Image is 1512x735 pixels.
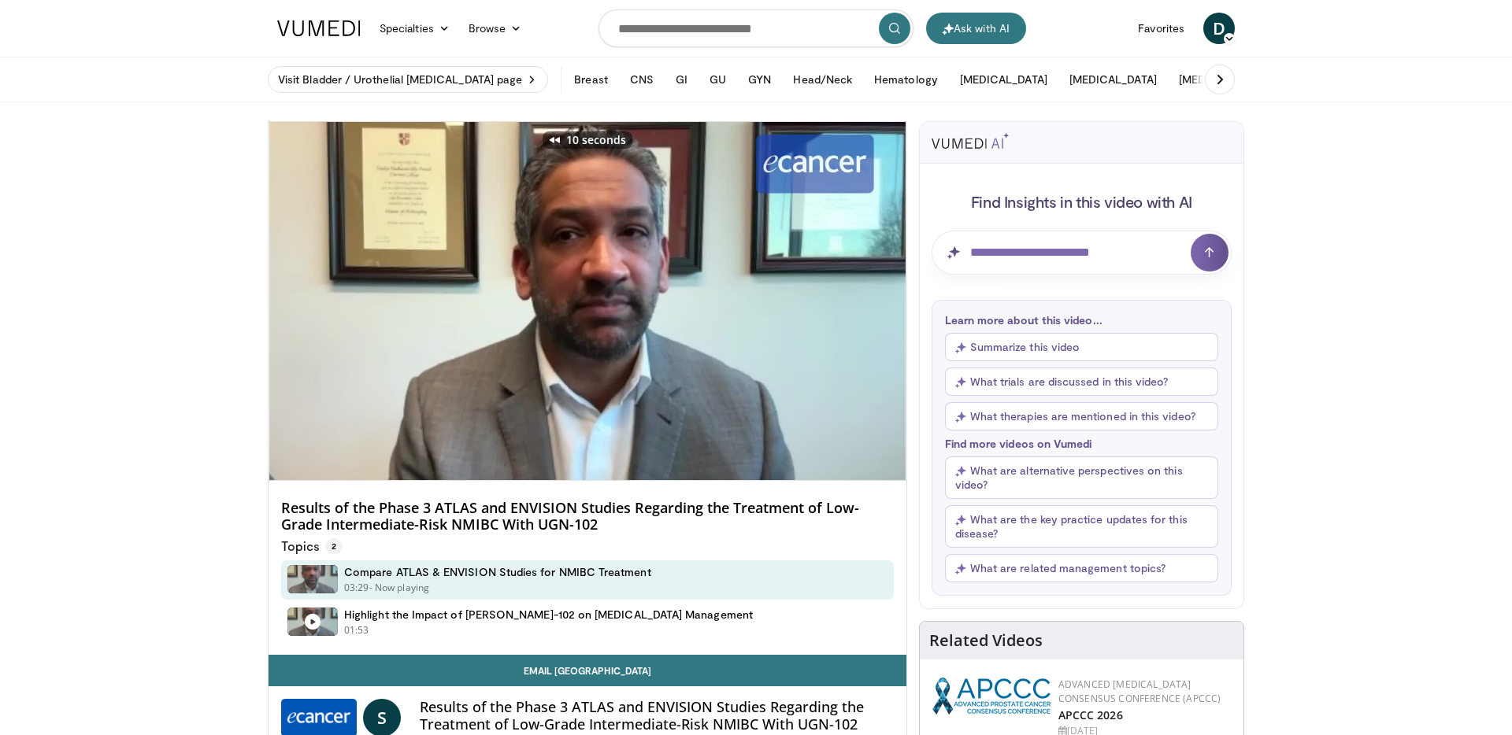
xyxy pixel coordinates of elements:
p: Learn more about this video... [945,313,1218,327]
img: VuMedi Logo [277,20,361,36]
a: Advanced [MEDICAL_DATA] Consensus Conference (APCCC) [1058,678,1221,705]
button: What are the key practice updates for this disease? [945,505,1218,548]
p: 03:29 [344,581,369,595]
a: Favorites [1128,13,1194,44]
button: Summarize this video [945,333,1218,361]
p: 01:53 [344,623,369,637]
button: Hematology [865,64,947,95]
a: Specialties [370,13,459,44]
img: 92ba7c40-df22-45a2-8e3f-1ca017a3d5ba.png.150x105_q85_autocrop_double_scale_upscale_version-0.2.png [932,678,1051,715]
a: Browse [459,13,532,44]
p: 10 seconds [566,135,626,146]
h4: Compare ATLAS & ENVISION Studies for NMIBC Treatment [344,565,651,579]
button: GYN [739,64,780,95]
h4: Related Videos [929,631,1043,650]
button: [MEDICAL_DATA] [1169,64,1276,95]
button: Breast [565,64,617,95]
p: - Now playing [369,581,430,595]
button: Ask with AI [926,13,1026,44]
a: D [1203,13,1235,44]
button: [MEDICAL_DATA] [951,64,1057,95]
a: Email [GEOGRAPHIC_DATA] [269,655,906,686]
button: What therapies are mentioned in this video? [945,402,1218,430]
h4: Highlight the Impact of [PERSON_NAME]-102 on [MEDICAL_DATA] Management [344,608,753,622]
button: [MEDICAL_DATA] [1060,64,1166,95]
p: Topics [281,538,343,554]
a: Visit Bladder / Urothelial [MEDICAL_DATA] page [268,66,548,93]
input: Question for AI [932,231,1232,275]
img: vumedi-ai-logo.svg [932,133,1009,149]
button: What are related management topics? [945,554,1218,582]
h4: Find Insights in this video with AI [932,191,1232,212]
h4: Results of the Phase 3 ATLAS and ENVISION Studies Regarding the Treatment of Low-Grade Intermedia... [420,699,894,733]
video-js: Video Player [269,122,906,481]
input: Search topics, interventions [598,9,913,47]
span: 2 [325,538,343,554]
button: What trials are discussed in this video? [945,367,1218,396]
button: GI [666,64,697,95]
button: Head/Neck [784,64,862,95]
button: GU [700,64,736,95]
h4: Results of the Phase 3 ATLAS and ENVISION Studies Regarding the Treatment of Low-Grade Intermedia... [281,500,894,534]
button: What are alternative perspectives on this video? [945,456,1218,499]
a: APCCC 2026 [1058,707,1123,722]
button: CNS [621,64,663,95]
p: Find more videos on Vumedi [945,437,1218,450]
